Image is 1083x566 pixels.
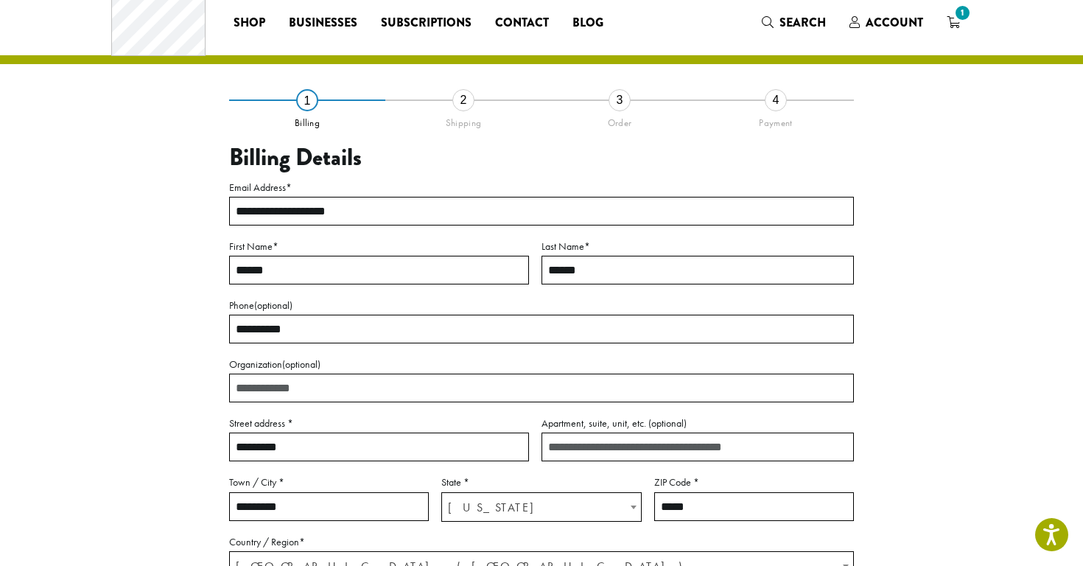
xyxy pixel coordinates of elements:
span: 1 [953,3,972,23]
label: Organization [229,355,854,374]
span: State [441,492,641,522]
span: Washington [442,493,640,522]
label: ZIP Code [654,473,854,492]
label: State [441,473,641,492]
a: Search [750,10,838,35]
span: Shop [234,14,265,32]
div: Billing [229,111,385,129]
span: Subscriptions [381,14,472,32]
span: (optional) [254,298,292,312]
span: (optional) [648,416,687,430]
h3: Billing Details [229,144,854,172]
div: 3 [609,89,631,111]
div: 1 [296,89,318,111]
div: Order [541,111,698,129]
label: Street address [229,414,529,433]
label: Last Name [541,237,854,256]
span: Search [779,14,826,31]
div: Payment [698,111,854,129]
div: 4 [765,89,787,111]
label: First Name [229,237,529,256]
a: Shop [222,11,277,35]
div: Shipping [385,111,541,129]
label: Email Address [229,178,854,197]
span: Businesses [289,14,357,32]
span: Contact [495,14,549,32]
span: (optional) [282,357,320,371]
div: 2 [452,89,474,111]
span: Account [866,14,923,31]
label: Town / City [229,473,429,492]
label: Apartment, suite, unit, etc. [541,414,854,433]
span: Blog [572,14,603,32]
